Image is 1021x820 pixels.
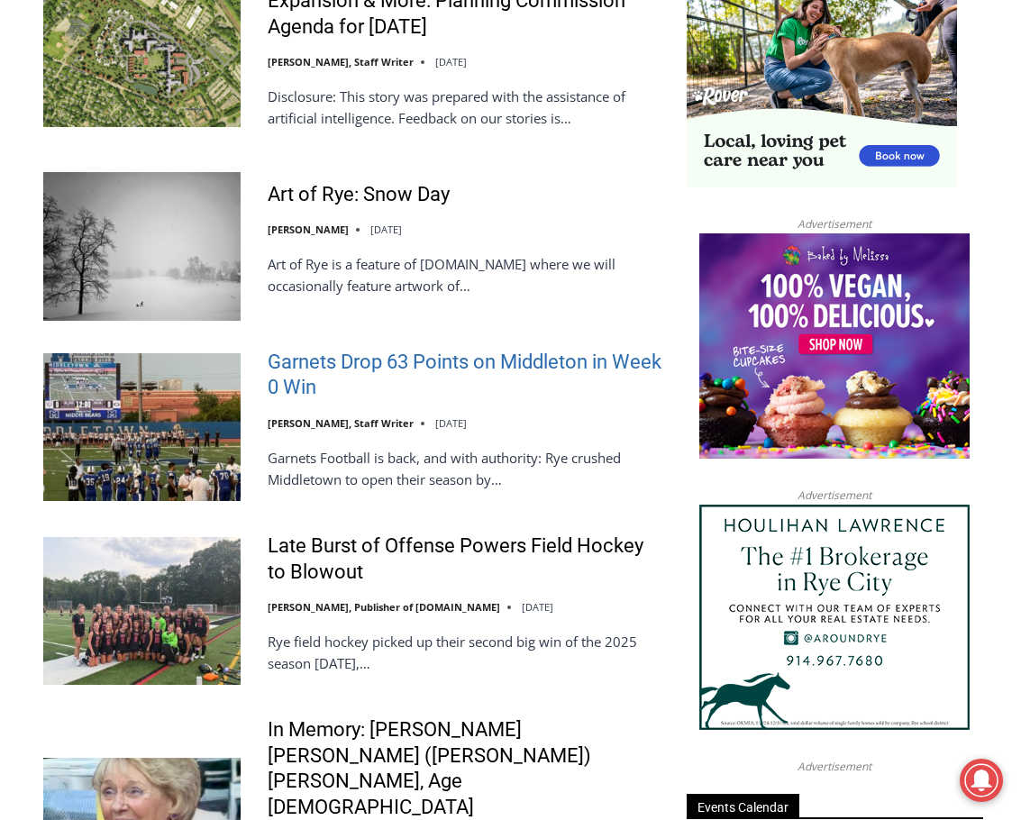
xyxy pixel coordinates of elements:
a: [PERSON_NAME], Staff Writer [268,416,414,430]
img: Art of Rye: Snow Day [43,172,241,320]
p: Garnets Football is back, and with authority: Rye crushed Middletown to open their season by… [268,447,663,490]
p: Disclosure: This story was prepared with the assistance of artificial intelligence. Feedback on o... [268,86,663,129]
div: "[PERSON_NAME] and I covered the [DATE] Parade, which was a really eye opening experience as I ha... [455,1,852,175]
span: Events Calendar [687,794,799,818]
img: Late Burst of Offense Powers Field Hockey to Blowout [43,537,241,685]
span: Advertisement [779,215,889,232]
div: "the precise, almost orchestrated movements of cutting and assembling sushi and [PERSON_NAME] mak... [186,113,265,215]
p: Art of Rye is a feature of [DOMAIN_NAME] where we will occasionally feature artwork of… [268,253,663,296]
time: [DATE] [435,416,467,430]
img: Baked by Melissa [699,233,970,459]
a: Garnets Drop 63 Points on Middleton in Week 0 Win [268,350,663,401]
span: Advertisement [779,487,889,504]
time: [DATE] [370,223,402,236]
span: Advertisement [779,758,889,775]
img: Houlihan Lawrence The #1 Brokerage in Rye City [699,505,970,730]
a: Late Burst of Offense Powers Field Hockey to Blowout [268,533,663,585]
a: [PERSON_NAME], Publisher of [DOMAIN_NAME] [268,600,500,614]
time: [DATE] [435,55,467,68]
span: Open Tues. - Sun. [PHONE_NUMBER] [5,186,177,254]
a: [PERSON_NAME] [268,223,349,236]
time: [DATE] [522,600,553,614]
a: Open Tues. - Sun. [PHONE_NUMBER] [1,181,181,224]
img: Garnets Drop 63 Points on Middleton in Week 0 Win [43,353,241,501]
a: Intern @ [DOMAIN_NAME] [433,175,873,224]
p: Rye field hockey picked up their second big win of the 2025 season [DATE],… [268,631,663,674]
a: [PERSON_NAME], Staff Writer [268,55,414,68]
span: Intern @ [DOMAIN_NAME] [471,179,835,220]
a: In Memory: [PERSON_NAME] [PERSON_NAME] ([PERSON_NAME]) [PERSON_NAME], Age [DEMOGRAPHIC_DATA] [268,717,663,820]
a: Art of Rye: Snow Day [268,182,450,208]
